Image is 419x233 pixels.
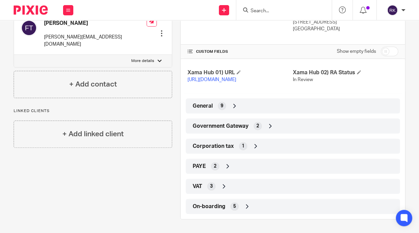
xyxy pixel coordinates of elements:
span: VAT [193,183,202,190]
h4: Xama Hub 02) RA Status [293,69,398,76]
h4: Xama Hub 01) URL [188,69,293,76]
span: 2 [214,163,216,170]
span: 9 [221,103,223,109]
img: Pixie [14,5,48,15]
span: Government Gateway [193,123,249,130]
label: Show empty fields [337,48,376,55]
h4: [PERSON_NAME] [44,20,147,27]
img: svg%3E [387,5,398,16]
span: On-boarding [193,203,225,210]
input: Search [250,8,311,14]
h4: + Add linked client [62,129,124,139]
span: In Review [293,77,313,82]
h4: CUSTOM FIELDS [188,49,293,55]
span: 2 [256,123,259,129]
span: PAYE [193,163,206,170]
span: General [193,103,213,110]
span: 1 [242,143,244,150]
img: svg%3E [21,20,37,36]
h4: + Add contact [69,79,117,90]
span: 3 [210,183,213,190]
p: [PERSON_NAME][EMAIL_ADDRESS][DOMAIN_NAME] [44,34,147,48]
p: More details [131,58,154,64]
p: Linked clients [14,108,172,114]
span: 5 [233,203,236,210]
a: [URL][DOMAIN_NAME] [188,77,236,82]
p: [GEOGRAPHIC_DATA] [293,26,398,32]
p: [STREET_ADDRESS] [293,19,398,26]
span: Corporation tax [193,143,234,150]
